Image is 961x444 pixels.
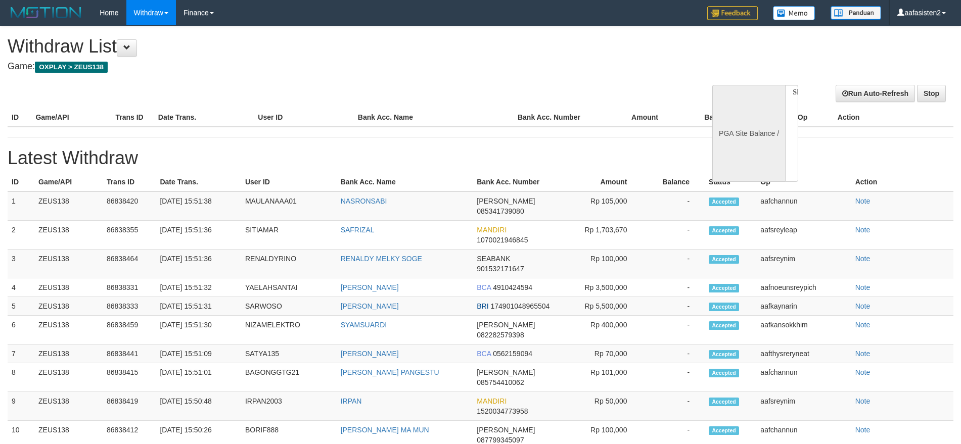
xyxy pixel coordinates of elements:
td: 2 [8,221,34,250]
span: Accepted [709,303,739,311]
span: MANDIRI [477,226,507,234]
span: 1070021946845 [477,236,528,244]
td: 86838355 [103,221,156,250]
span: [PERSON_NAME] [477,197,535,205]
td: SATYA135 [241,344,337,363]
td: 7 [8,344,34,363]
span: 087799345097 [477,436,524,444]
a: [PERSON_NAME] [341,283,399,291]
td: RENALDYRINO [241,250,337,278]
a: SYAMSUARDI [341,321,387,329]
td: Rp 3,500,000 [563,278,642,297]
td: ZEUS138 [34,363,103,392]
div: PGA Site Balance / [712,85,785,182]
td: ZEUS138 [34,191,103,221]
td: [DATE] 15:51:31 [156,297,241,316]
td: aafsreyleap [756,221,851,250]
th: ID [8,173,34,191]
span: Accepted [709,426,739,435]
th: Action [851,173,953,191]
td: Rp 70,000 [563,344,642,363]
h1: Withdraw List [8,36,630,57]
td: BAGONGGTG21 [241,363,337,392]
img: MOTION_logo.png [8,5,84,20]
td: [DATE] 15:51:09 [156,344,241,363]
span: 901532171647 [477,265,524,273]
a: [PERSON_NAME] [341,302,399,310]
span: BRI [477,302,488,310]
th: Status [705,173,756,191]
span: 0562159094 [493,350,532,358]
td: aafnoeunsreypich [756,278,851,297]
th: Bank Acc. Name [337,173,473,191]
th: Bank Acc. Number [514,108,593,127]
span: 085754410062 [477,378,524,386]
th: Action [834,108,953,127]
td: ZEUS138 [34,278,103,297]
td: SARWOSO [241,297,337,316]
a: SAFRIZAL [341,226,375,234]
td: ZEUS138 [34,221,103,250]
h4: Game: [8,62,630,72]
a: Note [855,426,871,434]
td: 86838441 [103,344,156,363]
td: ZEUS138 [34,392,103,421]
td: ZEUS138 [34,250,103,278]
span: [PERSON_NAME] [477,368,535,376]
th: User ID [241,173,337,191]
td: SITIAMAR [241,221,337,250]
span: Accepted [709,369,739,377]
span: Accepted [709,350,739,359]
th: Balance [642,173,705,191]
td: - [642,316,705,344]
a: Note [855,226,871,234]
td: - [642,363,705,392]
td: 86838459 [103,316,156,344]
td: 3 [8,250,34,278]
td: [DATE] 15:51:36 [156,221,241,250]
td: IRPAN2003 [241,392,337,421]
td: 86838415 [103,363,156,392]
td: 9 [8,392,34,421]
span: 4910424594 [493,283,532,291]
img: Feedback.jpg [707,6,758,20]
span: 085341739080 [477,207,524,215]
a: Note [855,350,871,358]
th: Date Trans. [156,173,241,191]
td: [DATE] 15:51:01 [156,363,241,392]
span: SEABANK [477,255,510,263]
th: Amount [593,108,673,127]
span: Accepted [709,398,739,406]
td: - [642,297,705,316]
td: - [642,250,705,278]
th: Date Trans. [154,108,254,127]
span: OXPLAY > ZEUS138 [35,62,108,73]
th: Trans ID [103,173,156,191]
a: Stop [917,85,946,102]
a: Note [855,368,871,376]
a: [PERSON_NAME] PANGESTU [341,368,439,376]
th: Op [756,173,851,191]
td: ZEUS138 [34,316,103,344]
td: aafthysreryneat [756,344,851,363]
span: Accepted [709,255,739,264]
td: Rp 100,000 [563,250,642,278]
a: Note [855,302,871,310]
span: Accepted [709,226,739,235]
th: User ID [254,108,354,127]
a: IRPAN [341,397,362,405]
td: Rp 5,500,000 [563,297,642,316]
th: Balance [673,108,747,127]
span: Accepted [709,321,739,330]
td: YAELAHSANTAI [241,278,337,297]
td: Rp 101,000 [563,363,642,392]
td: 4 [8,278,34,297]
h1: Latest Withdraw [8,148,953,168]
td: 86838420 [103,191,156,221]
td: 86838419 [103,392,156,421]
td: [DATE] 15:51:30 [156,316,241,344]
th: ID [8,108,31,127]
td: - [642,392,705,421]
a: Note [855,197,871,205]
a: Note [855,321,871,329]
